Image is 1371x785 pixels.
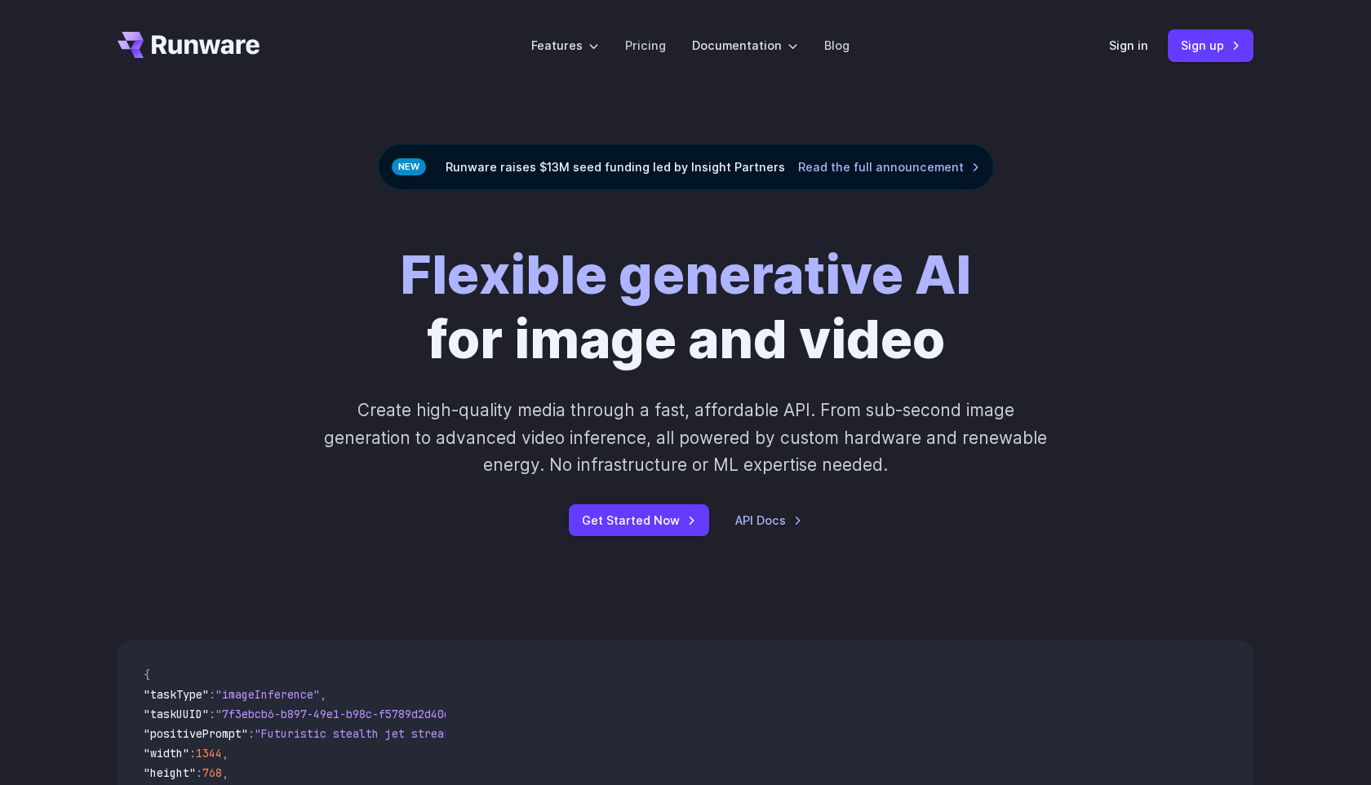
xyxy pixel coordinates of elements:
[1168,29,1253,61] a: Sign up
[322,397,1049,478] p: Create high-quality media through a fast, affordable API. From sub-second image generation to adv...
[692,36,798,55] label: Documentation
[400,242,971,370] h1: for image and video
[625,36,666,55] a: Pricing
[569,504,709,536] a: Get Started Now
[144,765,196,780] span: "height"
[144,687,209,702] span: "taskType"
[222,746,228,761] span: ,
[144,746,189,761] span: "width"
[378,144,994,190] div: Runware raises $13M seed funding led by Insight Partners
[144,707,209,721] span: "taskUUID"
[144,726,248,741] span: "positivePrompt"
[189,746,196,761] span: :
[824,36,850,55] a: Blog
[144,667,150,682] span: {
[400,242,971,307] strong: Flexible generative AI
[531,36,599,55] label: Features
[1109,36,1148,55] a: Sign in
[735,511,802,530] a: API Docs
[215,687,320,702] span: "imageInference"
[209,707,215,721] span: :
[798,157,980,176] a: Read the full announcement
[196,765,202,780] span: :
[248,726,255,741] span: :
[209,687,215,702] span: :
[222,765,228,780] span: ,
[255,726,849,741] span: "Futuristic stealth jet streaking through a neon-lit cityscape with glowing purple exhaust"
[202,765,222,780] span: 768
[118,32,260,58] a: Go to /
[320,687,326,702] span: ,
[196,746,222,761] span: 1344
[215,707,464,721] span: "7f3ebcb6-b897-49e1-b98c-f5789d2d40d7"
